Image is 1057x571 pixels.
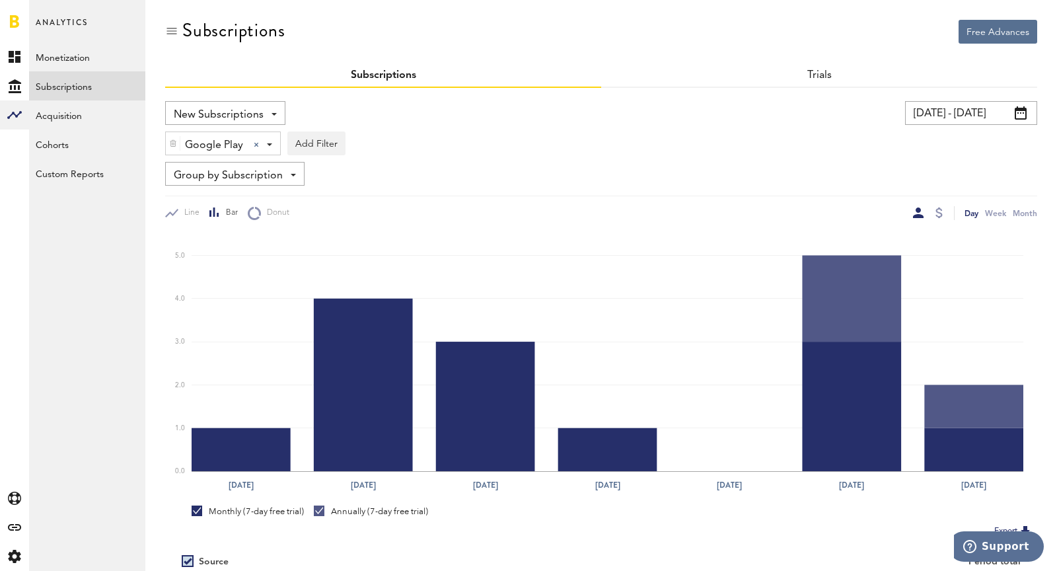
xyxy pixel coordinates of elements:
div: Week [985,206,1006,220]
text: [DATE] [961,479,986,491]
text: 3.0 [175,338,185,345]
text: 4.0 [175,295,185,302]
div: Month [1013,206,1037,220]
text: [DATE] [595,479,620,491]
a: Subscriptions [351,70,416,81]
div: Delete [166,132,180,155]
a: Subscriptions [29,71,145,100]
text: 1.0 [175,425,185,432]
text: [DATE] [717,479,742,491]
img: trash_awesome_blue.svg [169,139,177,148]
span: Donut [261,208,289,219]
span: Line [178,208,200,219]
text: [DATE] [229,479,254,491]
span: Google Play [185,134,243,157]
a: Monetization [29,42,145,71]
div: Monthly (7-day free trial) [192,506,304,517]
text: [DATE] [473,479,498,491]
a: Custom Reports [29,159,145,188]
span: Analytics [36,15,88,42]
text: [DATE] [839,479,864,491]
div: Source [199,556,229,568]
button: Free Advances [959,20,1037,44]
a: Trials [807,70,832,81]
div: Period total [618,556,1021,568]
a: Cohorts [29,130,145,159]
iframe: Opens a widget where you can find more information [954,531,1044,564]
span: Bar [220,208,238,219]
div: Clear [254,142,259,147]
button: Export [990,523,1037,540]
span: Group by Subscription [174,165,283,187]
text: [DATE] [351,479,376,491]
span: New Subscriptions [174,104,264,126]
div: Day [965,206,978,220]
div: Subscriptions [182,20,285,41]
text: 2.0 [175,382,185,389]
text: 5.0 [175,252,185,259]
text: 0.0 [175,468,185,475]
div: Annually (7-day free trial) [314,506,428,517]
a: Acquisition [29,100,145,130]
img: Export [1017,523,1033,539]
button: Add Filter [287,132,346,155]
